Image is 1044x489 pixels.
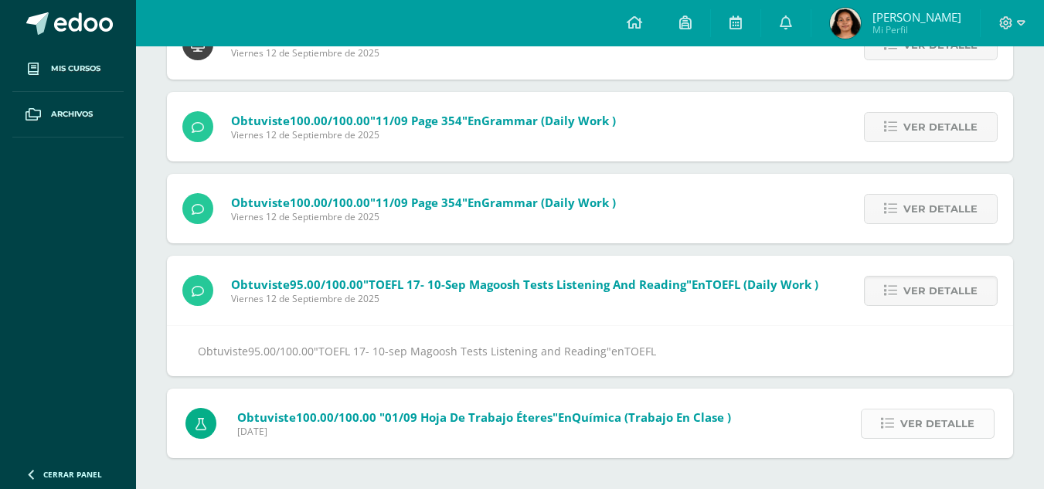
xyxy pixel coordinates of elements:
span: "TOEFL 17- 10-sep Magoosh Tests Listening and Reading" [314,344,611,358]
span: Grammar (Daily Work ) [481,195,616,210]
span: Cerrar panel [43,469,102,480]
span: "TOEFL 17- 10-sep Magoosh Tests Listening and Reading" [363,277,692,292]
span: Viernes 12 de Septiembre de 2025 [231,292,818,305]
span: Obtuviste en [231,277,818,292]
span: "01/09 Hoja de trabajo Éteres" [379,409,558,425]
span: Ver detalle [903,113,978,141]
span: Obtuviste en [237,409,731,425]
span: Mis cursos [51,63,100,75]
span: 100.00/100.00 [296,409,376,425]
span: TOEFL (Daily Work ) [706,277,818,292]
span: [DATE] [237,425,731,438]
span: Obtuviste en [231,113,616,128]
span: 95.00/100.00 [290,277,363,292]
span: "11/09 Page 354" [370,195,468,210]
span: 100.00/100.00 [290,195,370,210]
span: Grammar (Daily Work ) [481,113,616,128]
a: Archivos [12,92,124,138]
span: Viernes 12 de Septiembre de 2025 [231,128,616,141]
div: Obtuviste en [198,341,982,361]
a: Mis cursos [12,46,124,92]
span: Ver detalle [903,195,978,223]
span: 100.00/100.00 [290,113,370,128]
span: [PERSON_NAME] [872,9,961,25]
span: TOEFL [624,344,656,358]
img: cb4148081ef252bd29a6a4424fd4a5bd.png [830,8,861,39]
span: 95.00/100.00 [248,344,314,358]
span: Archivos [51,108,93,121]
span: Ver detalle [903,277,978,305]
span: Obtuviste en [231,195,616,210]
span: "11/09 Page 354" [370,113,468,128]
span: Ver detalle [900,409,974,438]
span: Viernes 12 de Septiembre de 2025 [231,210,616,223]
span: Viernes 12 de Septiembre de 2025 [231,46,666,59]
span: Mi Perfil [872,23,961,36]
span: Química (Trabajo en clase ) [572,409,731,425]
